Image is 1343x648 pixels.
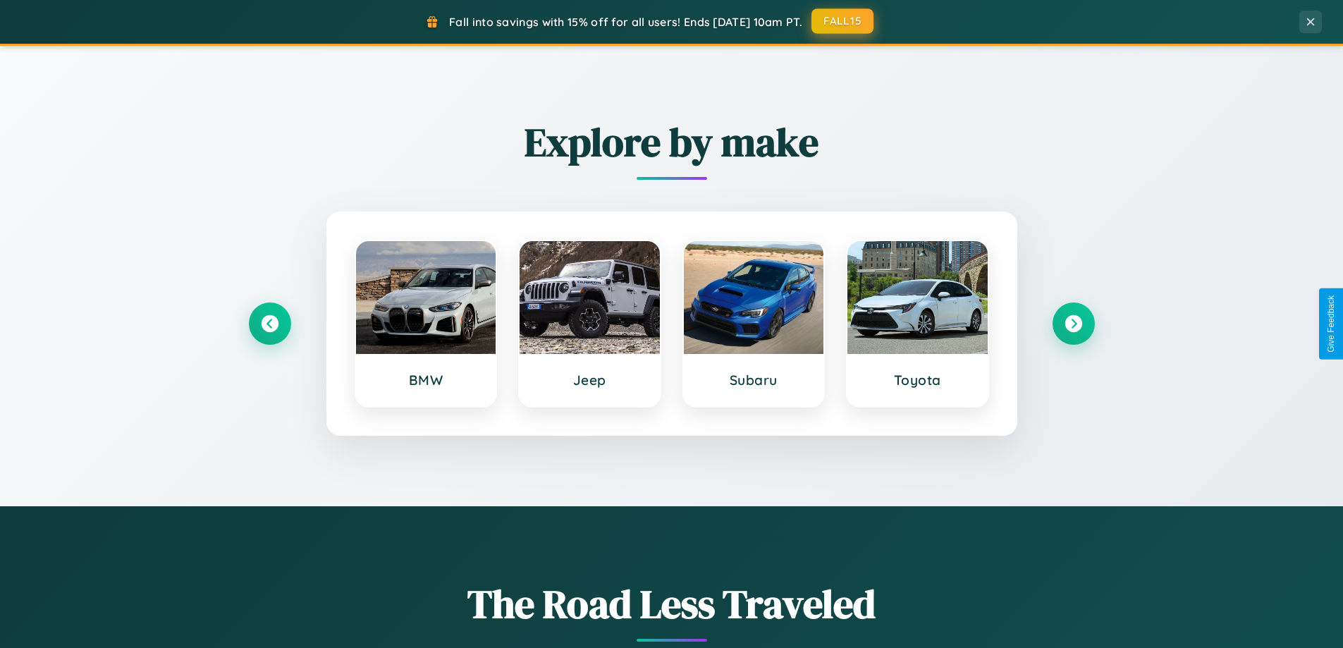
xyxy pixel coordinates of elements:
div: Give Feedback [1326,295,1336,353]
span: Fall into savings with 15% off for all users! Ends [DATE] 10am PT. [449,15,802,29]
h3: Subaru [698,372,810,389]
h3: BMW [370,372,482,389]
h3: Toyota [861,372,974,389]
button: FALL15 [811,8,873,34]
h1: The Road Less Traveled [249,577,1095,631]
h2: Explore by make [249,115,1095,169]
h3: Jeep [534,372,646,389]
